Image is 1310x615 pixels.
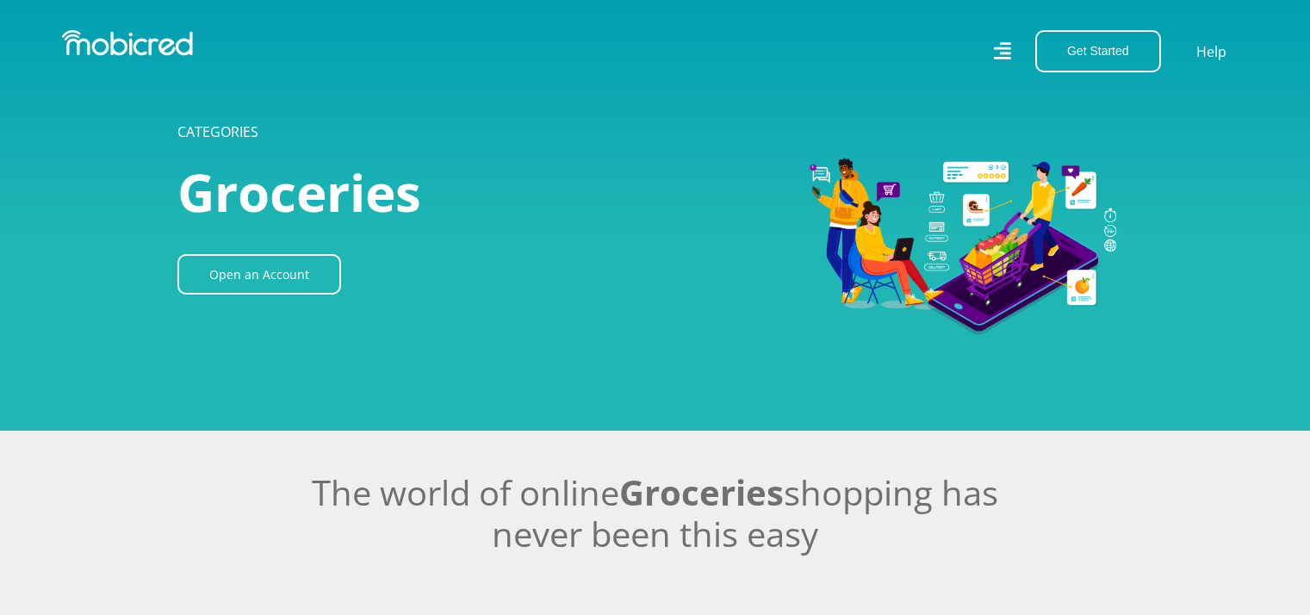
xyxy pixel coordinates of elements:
a: Open an Account [177,254,341,295]
h2: The world of online shopping has never been this easy [177,472,1133,555]
a: Help [1195,40,1227,63]
a: CATEGORIES [177,122,258,141]
button: Get Started [1035,30,1161,72]
span: Groceries [177,157,421,227]
img: Groceries [587,62,1133,370]
img: Mobicred [62,30,193,56]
